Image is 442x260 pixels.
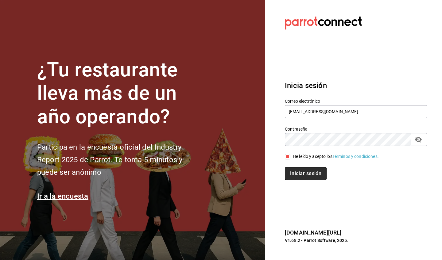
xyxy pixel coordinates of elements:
[285,105,427,118] input: Ingresa tu correo electrónico
[285,229,341,236] a: [DOMAIN_NAME][URL]
[293,153,379,160] div: He leído y acepto los
[285,99,427,103] label: Correo electrónico
[37,192,88,201] a: Ir a la encuesta
[285,167,327,180] button: Iniciar sesión
[37,58,203,129] h1: ¿Tu restaurante lleva más de un año operando?
[285,127,427,131] label: Contraseña
[37,141,203,178] h2: Participa en la encuesta oficial del Industry Report 2025 de Parrot. Te toma 5 minutos y puede se...
[285,80,427,91] h3: Inicia sesión
[413,134,424,145] button: passwordField
[332,154,379,159] a: Términos y condiciones.
[285,237,427,243] p: V1.68.2 - Parrot Software, 2025.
